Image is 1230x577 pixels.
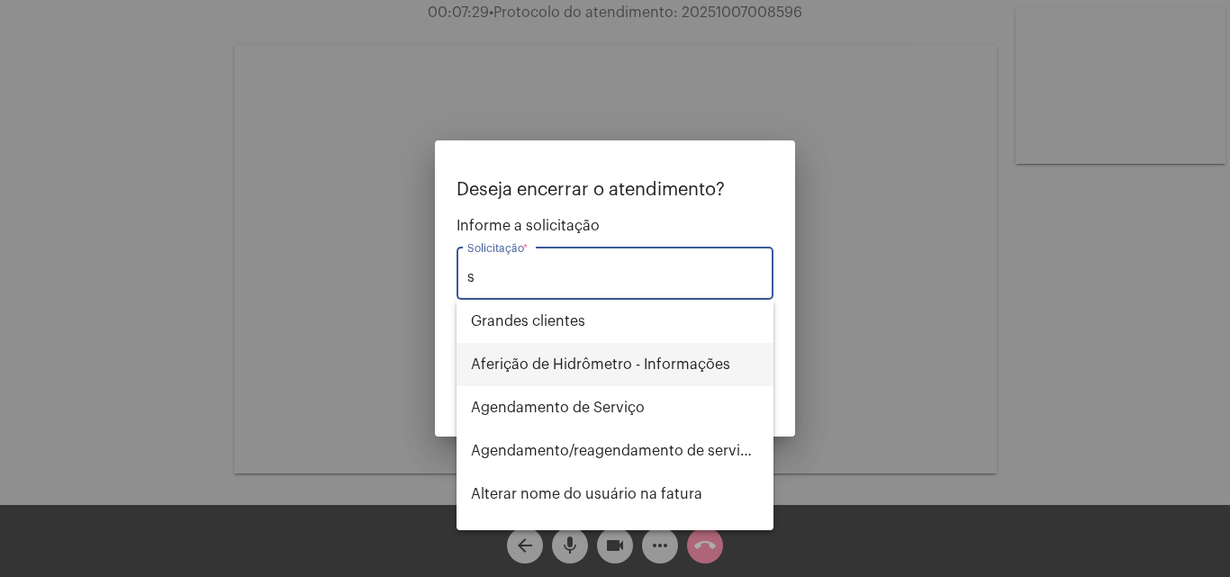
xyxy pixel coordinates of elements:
span: Aferição de Hidrômetro - Informações [471,343,759,386]
input: Buscar solicitação [467,269,763,285]
span: Agendamento/reagendamento de serviços - informações [471,429,759,473]
span: Agendamento de Serviço [471,386,759,429]
span: Informe a solicitação [457,218,773,234]
span: Alterar nome do usuário na fatura [471,473,759,516]
p: Deseja encerrar o atendimento? [457,180,773,200]
span: Cadastro do Vencimento Alternativo [471,516,759,559]
span: ⁠Grandes clientes [471,300,759,343]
